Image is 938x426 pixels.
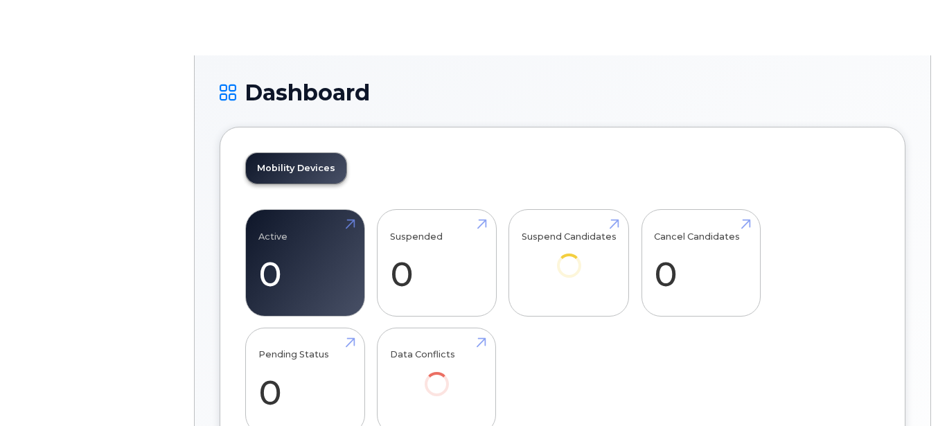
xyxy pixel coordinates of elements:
[390,218,484,309] a: Suspended 0
[390,335,484,415] a: Data Conflicts
[258,218,352,309] a: Active 0
[246,153,346,184] a: Mobility Devices
[522,218,617,297] a: Suspend Candidates
[220,80,905,105] h1: Dashboard
[654,218,747,309] a: Cancel Candidates 0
